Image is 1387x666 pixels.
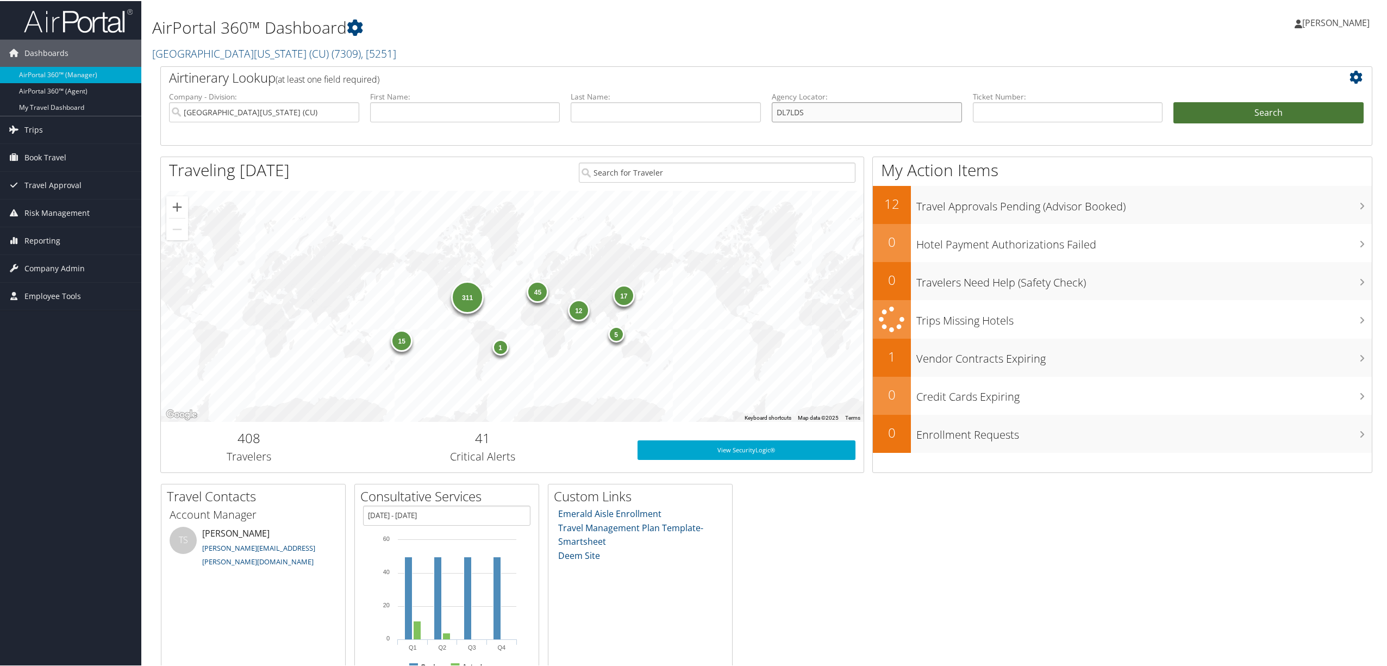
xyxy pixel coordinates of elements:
[873,270,911,288] h2: 0
[170,526,197,553] div: TS
[164,407,199,421] a: Open this area in Google Maps (opens a new window)
[170,506,337,521] h3: Account Manager
[332,45,361,60] span: ( 7309 )
[916,192,1372,213] h3: Travel Approvals Pending (Advisor Booked)
[276,72,379,84] span: (at least one field required)
[873,414,1372,452] a: 0Enrollment Requests
[745,413,791,421] button: Keyboard shortcuts
[409,643,417,650] text: Q1
[916,269,1372,289] h3: Travelers Need Help (Safety Check)
[169,428,328,446] h2: 408
[24,171,82,198] span: Travel Approval
[152,15,971,38] h1: AirPortal 360™ Dashboard
[638,439,855,459] a: View SecurityLogic®
[873,299,1372,338] a: Trips Missing Hotels
[24,39,68,66] span: Dashboards
[383,601,390,607] tspan: 20
[360,486,539,505] h2: Consultative Services
[558,521,703,547] a: Travel Management Plan Template- Smartsheet
[166,217,188,239] button: Zoom out
[169,158,290,180] h1: Traveling [DATE]
[1173,101,1364,123] button: Search
[798,414,839,420] span: Map data ©2025
[527,280,549,302] div: 45
[916,383,1372,403] h3: Credit Cards Expiring
[772,90,962,101] label: Agency Locator:
[873,185,1372,223] a: 12Travel Approvals Pending (Advisor Booked)
[873,346,911,365] h2: 1
[451,280,484,313] div: 311
[345,448,621,463] h3: Critical Alerts
[554,486,732,505] h2: Custom Links
[497,643,505,650] text: Q4
[164,526,342,570] li: [PERSON_NAME]
[568,298,590,320] div: 12
[152,45,396,60] a: [GEOGRAPHIC_DATA][US_STATE] (CU)
[24,7,133,33] img: airportal-logo.png
[608,325,624,341] div: 5
[169,448,328,463] h3: Travelers
[973,90,1163,101] label: Ticket Number:
[571,90,761,101] label: Last Name:
[169,67,1263,86] h2: Airtinerary Lookup
[383,534,390,541] tspan: 60
[1302,16,1370,28] span: [PERSON_NAME]
[579,161,855,182] input: Search for Traveler
[167,486,345,505] h2: Travel Contacts
[345,428,621,446] h2: 41
[492,338,509,354] div: 1
[468,643,476,650] text: Q3
[383,568,390,574] tspan: 40
[24,282,81,309] span: Employee Tools
[370,90,560,101] label: First Name:
[873,261,1372,299] a: 0Travelers Need Help (Safety Check)
[24,198,90,226] span: Risk Management
[361,45,396,60] span: , [ 5251 ]
[438,643,446,650] text: Q2
[873,158,1372,180] h1: My Action Items
[916,421,1372,441] h3: Enrollment Requests
[202,542,315,566] a: [PERSON_NAME][EMAIL_ADDRESS][PERSON_NAME][DOMAIN_NAME]
[873,338,1372,376] a: 1Vendor Contracts Expiring
[873,376,1372,414] a: 0Credit Cards Expiring
[24,143,66,170] span: Book Travel
[845,414,860,420] a: Terms (opens in new tab)
[558,507,661,519] a: Emerald Aisle Enrollment
[916,345,1372,365] h3: Vendor Contracts Expiring
[873,232,911,250] h2: 0
[166,195,188,217] button: Zoom in
[391,328,413,350] div: 15
[1295,5,1380,38] a: [PERSON_NAME]
[613,283,635,305] div: 17
[164,407,199,421] img: Google
[558,549,600,561] a: Deem Site
[24,226,60,253] span: Reporting
[386,634,390,640] tspan: 0
[873,194,911,212] h2: 12
[873,384,911,403] h2: 0
[916,231,1372,251] h3: Hotel Payment Authorizations Failed
[873,223,1372,261] a: 0Hotel Payment Authorizations Failed
[873,422,911,441] h2: 0
[24,115,43,142] span: Trips
[169,90,359,101] label: Company - Division:
[24,254,85,281] span: Company Admin
[916,307,1372,327] h3: Trips Missing Hotels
